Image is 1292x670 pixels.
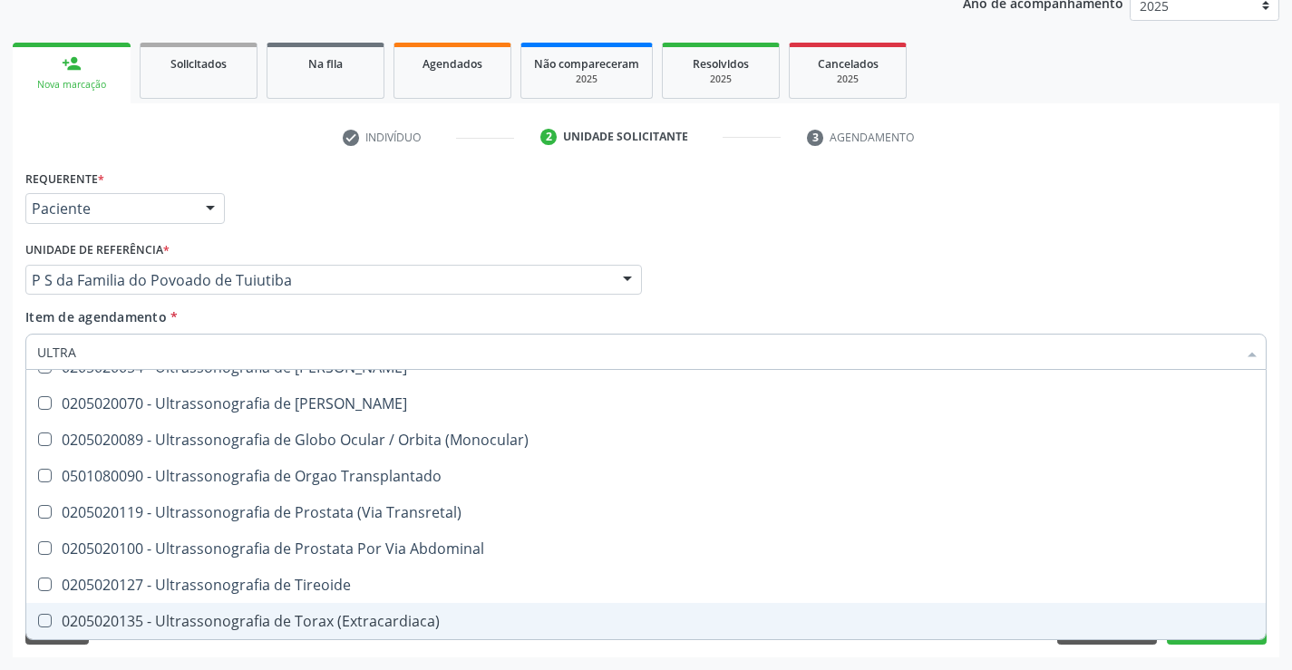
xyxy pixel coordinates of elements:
div: 2025 [675,73,766,86]
div: 0205020100 - Ultrassonografia de Prostata Por Via Abdominal [37,541,1255,556]
div: Unidade solicitante [563,129,688,145]
span: Item de agendamento [25,308,167,325]
span: Na fila [308,56,343,72]
span: Resolvidos [693,56,749,72]
span: Não compareceram [534,56,639,72]
label: Requerente [25,165,104,193]
input: Buscar por procedimentos [37,334,1237,370]
div: 0205020127 - Ultrassonografia de Tireoide [37,578,1255,592]
span: Solicitados [170,56,227,72]
span: Cancelados [818,56,879,72]
label: Unidade de referência [25,237,170,265]
span: Agendados [423,56,482,72]
div: Nova marcação [25,78,118,92]
div: 2 [540,129,557,145]
div: 0501080090 - Ultrassonografia de Orgao Transplantado [37,469,1255,483]
span: P S da Familia do Povoado de Tuiutiba [32,271,605,289]
div: 0205020070 - Ultrassonografia de [PERSON_NAME] [37,396,1255,411]
span: Paciente [32,199,188,218]
div: person_add [62,53,82,73]
div: 2025 [802,73,893,86]
div: 0205020135 - Ultrassonografia de Torax (Extracardiaca) [37,614,1255,628]
div: 0205020089 - Ultrassonografia de Globo Ocular / Orbita (Monocular) [37,432,1255,447]
div: 0205020119 - Ultrassonografia de Prostata (Via Transretal) [37,505,1255,519]
div: 2025 [534,73,639,86]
